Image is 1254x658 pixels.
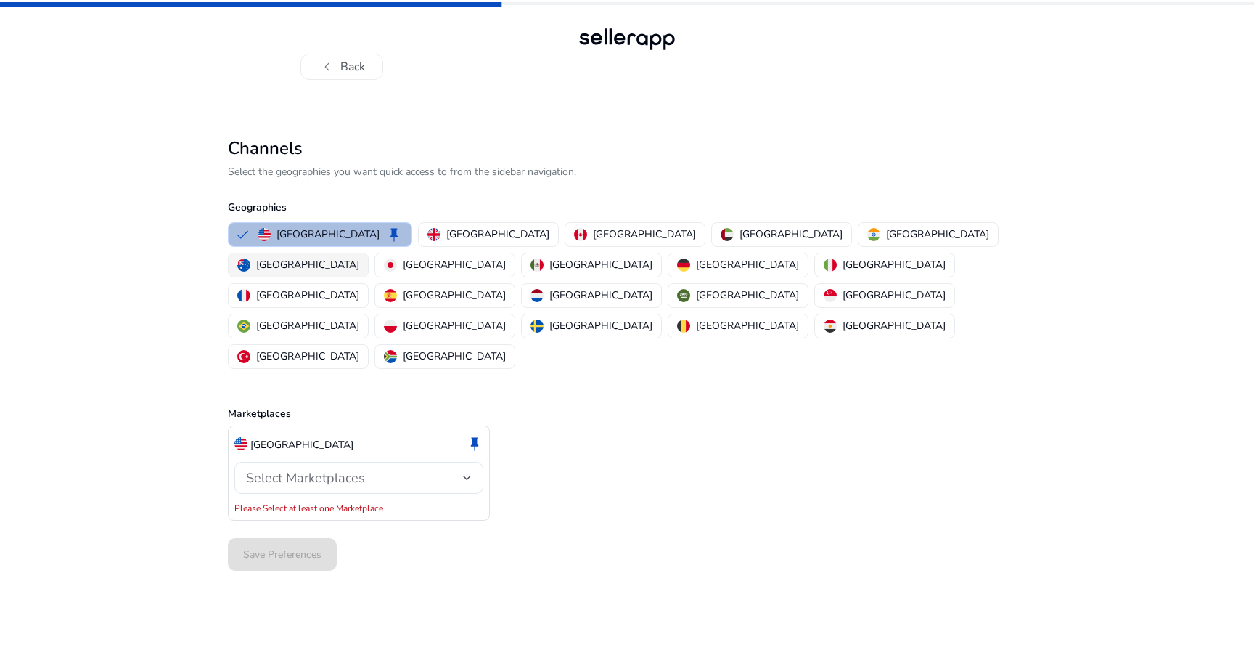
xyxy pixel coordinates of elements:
img: pl.svg [384,320,397,333]
img: ae.svg [721,228,734,241]
p: [GEOGRAPHIC_DATA] [276,227,380,242]
button: chevron_leftBack [300,54,383,80]
img: eg.svg [824,320,837,333]
p: [GEOGRAPHIC_DATA] [843,257,946,272]
img: it.svg [824,259,837,272]
img: za.svg [384,350,397,363]
p: [GEOGRAPHIC_DATA] [696,257,799,272]
img: us.svg [234,437,247,450]
p: [GEOGRAPHIC_DATA] [886,227,989,242]
mat-error: Please Select at least one Marketplace [234,500,483,514]
img: nl.svg [530,289,544,302]
img: sa.svg [677,289,690,302]
img: es.svg [384,289,397,302]
p: [GEOGRAPHIC_DATA] [403,257,506,272]
img: au.svg [237,259,250,272]
p: [GEOGRAPHIC_DATA] [256,288,359,303]
img: in.svg [867,228,880,241]
p: [GEOGRAPHIC_DATA] [843,318,946,333]
img: uk.svg [427,228,440,241]
p: [GEOGRAPHIC_DATA] [843,288,946,303]
h2: Channels [228,138,1026,159]
span: keep [385,226,403,243]
span: chevron_left [319,58,336,76]
span: Select Marketplaces [246,469,365,487]
img: se.svg [530,320,544,333]
p: [GEOGRAPHIC_DATA] [739,227,843,242]
img: jp.svg [384,259,397,272]
p: [GEOGRAPHIC_DATA] [446,227,549,242]
p: [GEOGRAPHIC_DATA] [256,349,359,364]
p: [GEOGRAPHIC_DATA] [256,257,359,272]
p: [GEOGRAPHIC_DATA] [403,288,506,303]
img: mx.svg [530,259,544,272]
p: Marketplaces [228,406,1026,421]
p: [GEOGRAPHIC_DATA] [696,318,799,333]
img: be.svg [677,320,690,333]
img: sg.svg [824,289,837,302]
p: [GEOGRAPHIC_DATA] [256,318,359,333]
img: us.svg [258,228,271,241]
p: [GEOGRAPHIC_DATA] [403,318,506,333]
p: [GEOGRAPHIC_DATA] [403,349,506,364]
p: [GEOGRAPHIC_DATA] [593,227,696,242]
p: Geographies [228,200,1026,215]
img: fr.svg [237,289,250,302]
p: Select the geographies you want quick access to from the sidebar navigation. [228,164,1026,179]
p: [GEOGRAPHIC_DATA] [549,288,652,303]
img: tr.svg [237,350,250,363]
img: ca.svg [574,228,587,241]
p: [GEOGRAPHIC_DATA] [549,318,652,333]
p: [GEOGRAPHIC_DATA] [549,257,652,272]
img: de.svg [677,259,690,272]
img: br.svg [237,320,250,333]
span: keep [466,435,483,452]
p: [GEOGRAPHIC_DATA] [250,437,353,452]
p: [GEOGRAPHIC_DATA] [696,288,799,303]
